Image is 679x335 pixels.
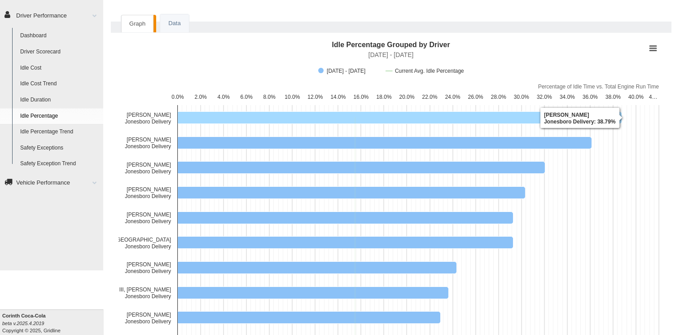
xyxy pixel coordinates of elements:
text: 16.0% [353,94,368,100]
text: 12.0% [307,94,323,100]
text: 32.0% [537,94,552,100]
text: Percentage of Idle Time vs. Total Engine Run Time [538,84,659,90]
text: [PERSON_NAME] Jonesboro Delivery [125,112,171,125]
a: Idle Cost [16,60,103,76]
a: Data [160,14,188,33]
a: Safety Exceptions [16,140,103,156]
text: [PERSON_NAME] Jonesboro Delivery [125,186,171,199]
text: 28.0% [491,94,506,100]
text: 40.0% [628,94,644,100]
path: McKenzie, Cody Jonesboro Delivery, 22.97. 9/1/2025 - 9/27/2025. [178,311,441,323]
text: 20.0% [399,94,414,100]
text: [PERSON_NAME] III, [PERSON_NAME] Jonesboro Delivery [74,287,171,300]
text: 0.0% [171,94,184,100]
text: 22.0% [422,94,438,100]
text: [PERSON_NAME] Jonesboro Delivery [125,261,171,274]
a: Idle Percentage [16,108,103,124]
a: Graph [121,15,153,33]
path: Hollis, Donald Jonesboro Delivery, 29.3. 9/1/2025 - 9/27/2025. [178,212,513,224]
text: 26.0% [468,94,483,100]
text: 4… [649,94,657,100]
text: 34.0% [560,94,575,100]
button: Show 9/1/2025 - 9/27/2025 [318,68,377,74]
text: 2.0% [194,94,207,100]
path: Vail, Brayden Jonesboro Delivery, 32.1. 9/1/2025 - 9/27/2025. [178,161,545,173]
button: View chart menu, Idle Percentage Grouped by Driver [647,42,659,55]
button: Show Current Avg. Idle Percentage [386,68,464,74]
text: 6.0% [240,94,253,100]
text: 14.0% [330,94,346,100]
text: 30.0% [514,94,529,100]
b: Corinth Coca-Cola [2,313,46,318]
text: 10.0% [285,94,300,100]
text: [DATE] - [DATE] [368,51,414,58]
a: Idle Cost Trend [16,76,103,92]
path: Johnson, Antavious Jonesboro Delivery, 30.37. 9/1/2025 - 9/27/2025. [178,186,526,198]
text: [PERSON_NAME] Jonesboro Delivery [125,137,171,150]
a: Idle Percentage Trend [16,124,103,140]
text: [PERSON_NAME][GEOGRAPHIC_DATA] Jonesboro Delivery [70,237,171,250]
text: 4.0% [217,94,230,100]
path: Smith, Corey Jonesboro Delivery, 24.38. 9/1/2025 - 9/27/2025. [178,261,457,273]
path: Tribble, Fred Jonesboro Delivery, 38.79. 9/1/2025 - 9/27/2025. [178,111,622,123]
text: 24.0% [445,94,460,100]
a: Safety Exception Trend [16,156,103,172]
path: Brigham, Henry Jonesboro Delivery, 36.18. 9/1/2025 - 9/27/2025. [178,137,592,149]
text: 18.0% [376,94,391,100]
text: [PERSON_NAME] Jonesboro Delivery [125,312,171,325]
text: 38.0% [605,94,621,100]
text: 36.0% [583,94,598,100]
a: Driver Scorecard [16,44,103,60]
path: Busby, Keyton Jonesboro Delivery, 29.29. 9/1/2025 - 9/27/2025. [178,236,513,248]
i: beta v.2025.4.2019 [2,321,44,326]
text: [PERSON_NAME] Jonesboro Delivery [125,212,171,225]
text: Idle Percentage Grouped by Driver [332,41,450,48]
div: Copyright © 2025, Gridline [2,312,103,334]
a: Dashboard [16,28,103,44]
text: [PERSON_NAME] Jonesboro Delivery [125,162,171,175]
a: Idle Duration [16,92,103,108]
text: 8.0% [263,94,276,100]
path: Gant III, Andrew Jonesboro Delivery, 23.66. 9/1/2025 - 9/27/2025. [178,287,449,299]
